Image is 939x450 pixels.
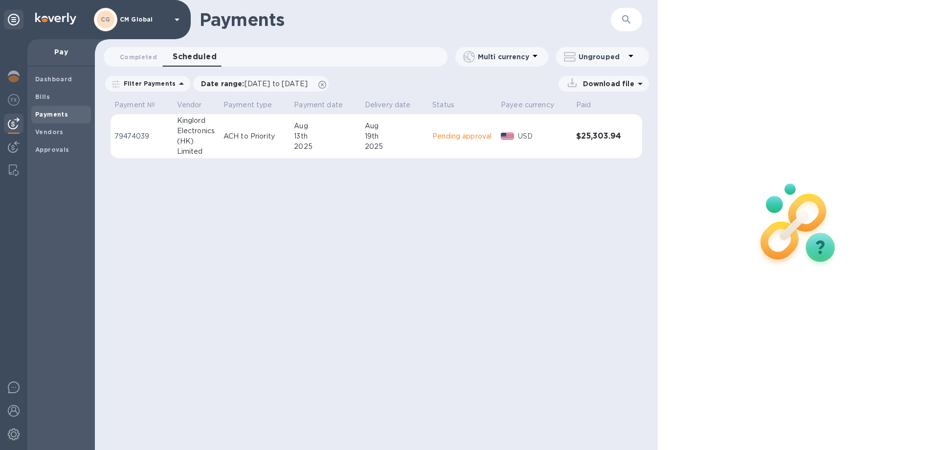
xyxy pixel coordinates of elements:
p: Pay [35,47,87,57]
span: Payment date [294,100,356,110]
p: Download file [579,79,634,89]
div: (HK) [177,136,216,146]
b: Payments [35,111,68,118]
p: Vendor [177,100,202,110]
span: Paid [576,100,604,110]
div: Limited [177,146,216,157]
span: Completed [120,52,157,62]
h3: $25,303.94 [576,132,622,141]
div: 2025 [365,142,425,152]
p: Status [432,100,454,110]
div: 2025 [294,142,357,152]
span: Status [432,100,467,110]
p: Multi currency [478,52,529,62]
span: Vendor [177,100,215,110]
span: [DATE] to [DATE] [245,80,308,88]
p: Pending approval [432,131,493,142]
img: Foreign exchange [8,94,20,106]
span: Payment type [224,100,285,110]
div: Kinglord [177,116,216,126]
b: CG [101,16,111,23]
span: Delivery date [365,100,424,110]
p: 79474039 [114,131,169,142]
p: Filter Payments [120,79,176,88]
p: Ungrouped [579,52,625,62]
b: Dashboard [35,75,72,83]
span: Scheduled [173,50,217,64]
p: ACH to Priority [224,131,286,142]
div: Unpin categories [4,10,23,29]
b: Vendors [35,128,64,136]
h1: Payments [200,9,554,30]
div: Date range:[DATE] to [DATE] [193,76,329,92]
div: Electronics [177,126,216,136]
b: Bills [35,93,50,100]
span: Payee currency [501,100,567,110]
p: Payment № [114,100,155,110]
div: 13th [294,131,357,142]
div: 19th [365,131,425,142]
p: Payee currency [501,100,554,110]
img: Logo [35,13,76,24]
p: Payment type [224,100,272,110]
div: Aug [365,121,425,131]
p: Date range : [201,79,313,89]
p: CM Global [120,16,169,23]
p: Delivery date [365,100,411,110]
p: USD [518,131,568,142]
p: Paid [576,100,591,110]
img: USD [501,133,514,140]
div: Aug [294,121,357,131]
span: Payment № [114,100,168,110]
p: Payment date [294,100,343,110]
b: Approvals [35,146,69,153]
